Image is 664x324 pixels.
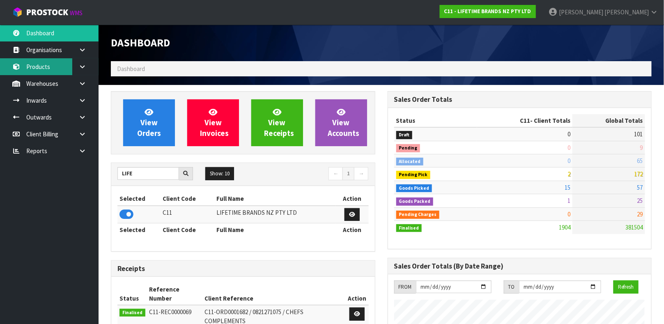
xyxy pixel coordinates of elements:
[396,171,431,179] span: Pending Pick
[26,7,68,18] span: ProStock
[117,265,369,273] h3: Receipts
[568,170,570,178] span: 2
[640,144,643,152] span: 9
[336,223,368,237] th: Action
[637,157,643,165] span: 65
[346,283,368,305] th: Action
[149,308,192,316] span: C11-REC0000069
[613,280,639,294] button: Refresh
[342,167,354,180] a: 1
[336,192,368,205] th: Action
[504,280,519,294] div: TO
[565,184,570,191] span: 15
[315,99,367,146] a: ViewAccounts
[394,280,416,294] div: FROM
[604,8,649,16] span: [PERSON_NAME]
[161,206,214,223] td: C11
[559,8,603,16] span: [PERSON_NAME]
[568,197,570,205] span: 1
[572,114,645,127] th: Global Totals
[249,167,369,182] nav: Page navigation
[117,65,145,73] span: Dashboard
[147,283,203,305] th: Reference Number
[396,184,432,193] span: Goods Picked
[70,9,83,17] small: WMS
[637,184,643,191] span: 57
[123,99,175,146] a: ViewOrders
[200,107,229,138] span: View Invoices
[626,223,643,231] span: 381504
[202,283,346,305] th: Client Reference
[111,36,170,49] span: Dashboard
[354,167,368,180] a: →
[117,283,147,305] th: Status
[161,192,214,205] th: Client Code
[117,167,179,180] input: Search clients
[117,223,161,237] th: Selected
[396,211,440,219] span: Pending Charges
[634,130,643,138] span: 101
[637,197,643,205] span: 25
[251,99,303,146] a: ViewReceipts
[396,144,420,152] span: Pending
[634,170,643,178] span: 172
[477,114,573,127] th: - Client Totals
[328,107,360,138] span: View Accounts
[12,7,23,17] img: cube-alt.png
[214,223,336,237] th: Full Name
[117,192,161,205] th: Selected
[396,158,424,166] span: Allocated
[396,131,413,139] span: Draft
[520,117,530,124] span: C11
[394,96,646,103] h3: Sales Order Totals
[396,224,422,232] span: Finalised
[119,309,145,317] span: Finalised
[396,198,434,206] span: Goods Packed
[214,206,336,223] td: LIFETIME BRANDS NZ PTY LTD
[205,167,234,180] button: Show: 10
[440,5,536,18] a: C11 - LIFETIME BRANDS NZ PTY LTD
[568,130,570,138] span: 0
[137,107,161,138] span: View Orders
[444,8,531,15] strong: C11 - LIFETIME BRANDS NZ PTY LTD
[637,210,643,218] span: 29
[161,223,214,237] th: Client Code
[568,210,570,218] span: 0
[559,223,570,231] span: 1904
[214,192,336,205] th: Full Name
[329,167,343,180] a: ←
[568,144,570,152] span: 0
[394,262,646,270] h3: Sales Order Totals (By Date Range)
[394,114,477,127] th: Status
[187,99,239,146] a: ViewInvoices
[568,157,570,165] span: 0
[264,107,294,138] span: View Receipts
